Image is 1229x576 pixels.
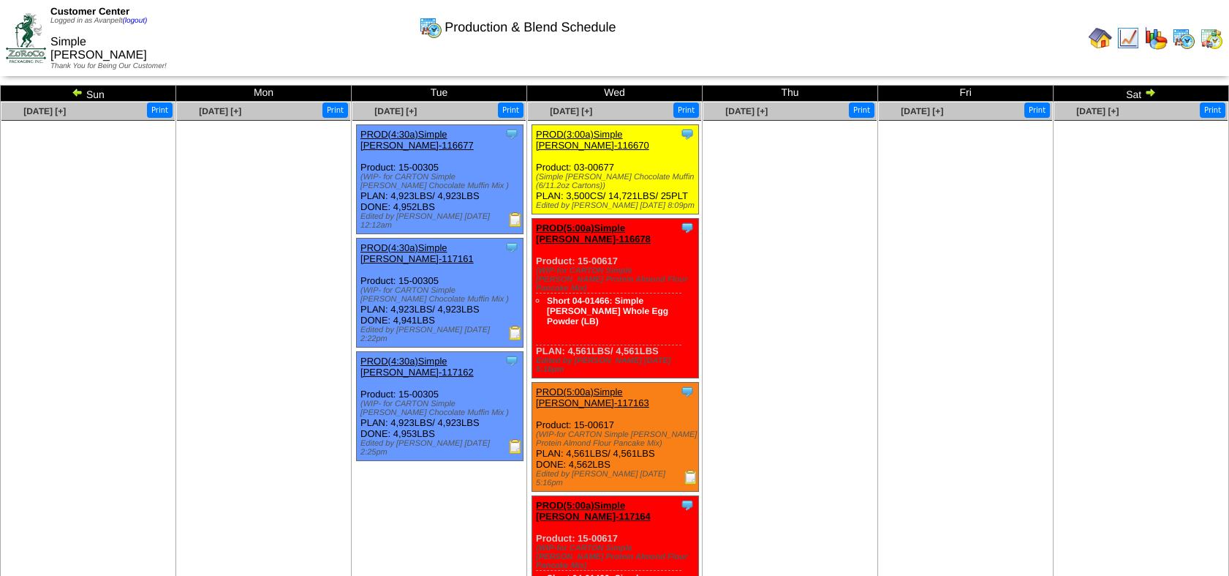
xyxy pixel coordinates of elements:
img: Production Report [508,439,523,454]
img: Tooltip [504,354,519,368]
a: PROD(5:00a)Simple [PERSON_NAME]-116678 [536,222,651,244]
div: Edited by [PERSON_NAME] [DATE] 2:25pm [360,439,523,457]
a: [DATE] [+] [1076,106,1119,116]
span: Simple [PERSON_NAME] [50,36,147,61]
button: Print [147,102,173,118]
td: Sun [1,86,176,102]
div: Edited by [PERSON_NAME] [DATE] 5:16pm [536,470,698,487]
div: (Simple [PERSON_NAME] Chocolate Muffin (6/11.2oz Cartons)) [536,173,698,190]
div: Product: 15-00617 PLAN: 4,561LBS / 4,561LBS DONE: 4,562LBS [532,383,699,492]
a: [DATE] [+] [725,106,768,116]
img: calendarprod.gif [1172,26,1195,50]
button: Print [498,102,523,118]
a: [DATE] [+] [550,106,592,116]
div: (WIP-for CARTON Simple [PERSON_NAME] Protein Almond Flour Pancake Mix) [536,430,698,448]
img: Production Report [508,212,523,227]
a: [DATE] [+] [23,106,66,116]
img: home.gif [1089,26,1112,50]
div: Product: 15-00617 PLAN: 4,561LBS / 4,561LBS [532,219,699,378]
img: Production Report [684,470,698,485]
td: Thu [703,86,878,102]
img: Tooltip [680,220,695,235]
a: Short 04-01466: Simple [PERSON_NAME] Whole Egg Powder (LB) [547,296,668,326]
div: (WIP- for CARTON Simple [PERSON_NAME] Chocolate Muffin Mix ) [360,286,523,304]
button: Print [673,102,699,118]
div: Product: 15-00305 PLAN: 4,923LBS / 4,923LBS DONE: 4,941LBS [357,239,523,348]
img: line_graph.gif [1116,26,1140,50]
img: Tooltip [680,127,695,141]
div: Product: 15-00305 PLAN: 4,923LBS / 4,923LBS DONE: 4,952LBS [357,125,523,234]
a: PROD(3:00a)Simple [PERSON_NAME]-116670 [536,129,649,151]
div: (WIP-for CARTON Simple [PERSON_NAME] Protein Almond Flour Pancake Mix) [536,266,698,293]
span: Production & Blend Schedule [445,20,616,35]
a: [DATE] [+] [901,106,943,116]
a: PROD(4:30a)Simple [PERSON_NAME]-116677 [360,129,474,151]
img: arrowright.gif [1144,86,1156,98]
img: ZoRoCo_Logo(Green%26Foil)%20jpg.webp [6,13,46,62]
a: PROD(5:00a)Simple [PERSON_NAME]-117163 [536,386,649,408]
a: [DATE] [+] [374,106,417,116]
div: Product: 15-00305 PLAN: 4,923LBS / 4,923LBS DONE: 4,953LBS [357,352,523,461]
div: (WIP- for CARTON Simple [PERSON_NAME] Chocolate Muffin Mix ) [360,173,523,190]
td: Fri [878,86,1054,102]
div: Edited by [PERSON_NAME] [DATE] 8:09pm [536,201,698,210]
td: Mon [176,86,352,102]
img: calendarinout.gif [1200,26,1223,50]
img: Production Report [508,326,523,340]
div: Product: 03-00677 PLAN: 3,500CS / 14,721LBS / 25PLT [532,125,699,214]
span: Customer Center [50,6,129,17]
div: (WIP-for CARTON Simple [PERSON_NAME] Protein Almond Flour Pancake Mix) [536,544,698,570]
button: Print [322,102,348,118]
a: PROD(4:30a)Simple [PERSON_NAME]-117161 [360,242,474,264]
span: Thank You for Being Our Customer! [50,62,167,70]
img: Tooltip [680,498,695,512]
span: Logged in as Avanpelt [50,17,147,25]
div: Edited by [PERSON_NAME] [DATE] 2:22pm [360,326,523,343]
a: PROD(5:00a)Simple [PERSON_NAME]-117164 [536,500,651,522]
div: Edited by [PERSON_NAME] [DATE] 12:12am [360,212,523,230]
img: graph.gif [1144,26,1168,50]
button: Print [849,102,874,118]
img: calendarprod.gif [419,15,442,39]
img: Tooltip [504,127,519,141]
td: Tue [352,86,527,102]
a: (logout) [122,17,147,25]
div: (WIP- for CARTON Simple [PERSON_NAME] Chocolate Muffin Mix ) [360,400,523,417]
a: PROD(4:30a)Simple [PERSON_NAME]-117162 [360,356,474,378]
button: Print [1024,102,1050,118]
button: Print [1200,102,1225,118]
div: Edited by [PERSON_NAME] [DATE] 5:16pm [536,356,698,374]
td: Wed [527,86,703,102]
a: [DATE] [+] [199,106,241,116]
img: arrowleft.gif [72,86,83,98]
img: Tooltip [680,384,695,399]
img: Tooltip [504,240,519,255]
td: Sat [1054,86,1229,102]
